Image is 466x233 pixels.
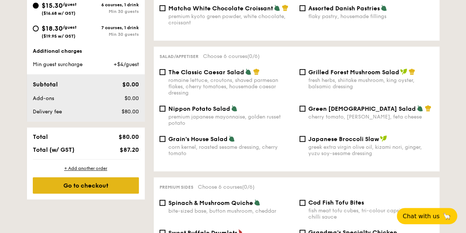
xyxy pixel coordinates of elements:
span: Assorted Danish Pastries [308,5,380,12]
input: Grain's House Saladcorn kernel, roasted sesame dressing, cherry tomato [160,136,165,142]
div: corn kernel, roasted sesame dressing, cherry tomato [168,144,294,157]
span: Matcha White Chocolate Croissant [168,5,273,12]
input: Spinach & Mushroom Quichebite-sized base, button mushroom, cheddar [160,200,165,206]
div: Min 30 guests [86,32,139,37]
span: Salad/Appetiser [160,54,199,59]
div: bite-sized base, button mushroom, cheddar [168,208,294,214]
img: icon-chef-hat.a58ddaea.svg [409,68,415,75]
span: ($16.68 w/ GST) [42,11,76,16]
input: Japanese Broccoli Slawgreek extra virgin olive oil, kizami nori, ginger, yuzu soy-sesame dressing [299,136,305,142]
span: $0.00 [124,95,139,102]
div: greek extra virgin olive oil, kizami nori, ginger, yuzu soy-sesame dressing [308,144,434,157]
input: Grilled Forest Mushroom Saladfresh herbs, shiitake mushroom, king oyster, balsamic dressing [299,69,305,75]
span: /guest [63,25,77,30]
span: Japanese Broccoli Slaw [308,136,379,143]
input: Matcha White Chocolate Croissantpremium kyoto green powder, white chocolate, croissant [160,5,165,11]
span: Min guest surcharge [33,61,83,68]
span: Subtotal [33,81,58,88]
span: Choose 6 courses [203,53,260,59]
input: Nippon Potato Saladpremium japanese mayonnaise, golden russet potato [160,106,165,112]
span: Total (w/ GST) [33,146,74,153]
input: Cod Fish Tofu Bitesfish meat tofu cubes, tri-colour capsicum, thai chilli sauce [299,200,305,206]
div: premium japanese mayonnaise, golden russet potato [168,114,294,126]
span: (0/6) [247,53,260,59]
span: $80.00 [118,133,139,140]
button: Chat with us🦙 [397,208,457,224]
div: flaky pastry, housemade fillings [308,13,434,20]
input: $18.30/guest($19.95 w/ GST)7 courses, 1 drinkMin 30 guests [33,25,39,31]
div: Min 30 guests [86,9,139,14]
span: /guest [63,2,77,7]
img: icon-vegetarian.fe4039eb.svg [274,4,280,11]
span: Cod Fish Tofu Bites [308,199,364,206]
img: icon-vegetarian.fe4039eb.svg [254,199,260,206]
span: $18.30 [42,24,63,32]
span: +$4/guest [113,61,139,68]
div: cherry tomato, [PERSON_NAME], feta cheese [308,114,434,120]
img: icon-chef-hat.a58ddaea.svg [425,105,431,112]
img: icon-chef-hat.a58ddaea.svg [282,4,288,11]
div: Additional charges [33,48,139,55]
input: Assorted Danish Pastriesflaky pastry, housemade fillings [299,5,305,11]
span: Green [DEMOGRAPHIC_DATA] Salad [308,105,416,112]
input: The Classic Caesar Saladromaine lettuce, croutons, shaved parmesan flakes, cherry tomatoes, house... [160,69,165,75]
input: Green [DEMOGRAPHIC_DATA] Saladcherry tomato, [PERSON_NAME], feta cheese [299,106,305,112]
span: 🦙 [442,212,451,220]
div: 7 courses, 1 drink [86,25,139,30]
span: Nippon Potato Salad [168,105,230,112]
span: Grilled Forest Mushroom Salad [308,69,399,76]
div: Go to checkout [33,177,139,193]
span: Total [33,133,48,140]
div: romaine lettuce, croutons, shaved parmesan flakes, cherry tomatoes, housemade caesar dressing [168,77,294,96]
img: icon-vegetarian.fe4039eb.svg [228,135,235,142]
span: Delivery fee [33,109,62,115]
div: 6 courses, 1 drink [86,2,139,7]
span: Grain's House Salad [168,136,228,143]
img: icon-vegetarian.fe4039eb.svg [245,68,252,75]
span: Premium sides [160,185,193,190]
img: icon-vegetarian.fe4039eb.svg [231,105,238,112]
div: fish meat tofu cubes, tri-colour capsicum, thai chilli sauce [308,208,434,220]
span: Choose 6 courses [198,184,255,190]
span: $15.30 [42,1,63,10]
div: premium kyoto green powder, white chocolate, croissant [168,13,294,26]
div: + Add another order [33,165,139,171]
img: icon-chef-hat.a58ddaea.svg [253,68,260,75]
div: fresh herbs, shiitake mushroom, king oyster, balsamic dressing [308,77,434,90]
img: icon-vegan.f8ff3823.svg [400,68,407,75]
img: icon-vegetarian.fe4039eb.svg [417,105,423,112]
span: Chat with us [403,213,439,220]
span: $87.20 [119,146,139,153]
img: icon-vegetarian.fe4039eb.svg [381,4,387,11]
span: ($19.95 w/ GST) [42,34,76,39]
input: $15.30/guest($16.68 w/ GST)6 courses, 1 drinkMin 30 guests [33,3,39,8]
span: $0.00 [122,81,139,88]
span: (0/6) [242,184,255,190]
span: Spinach & Mushroom Quiche [168,199,253,206]
img: icon-vegan.f8ff3823.svg [380,135,387,142]
span: Add-ons [33,95,54,102]
span: The Classic Caesar Salad [168,69,244,76]
span: $80.00 [121,109,139,115]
